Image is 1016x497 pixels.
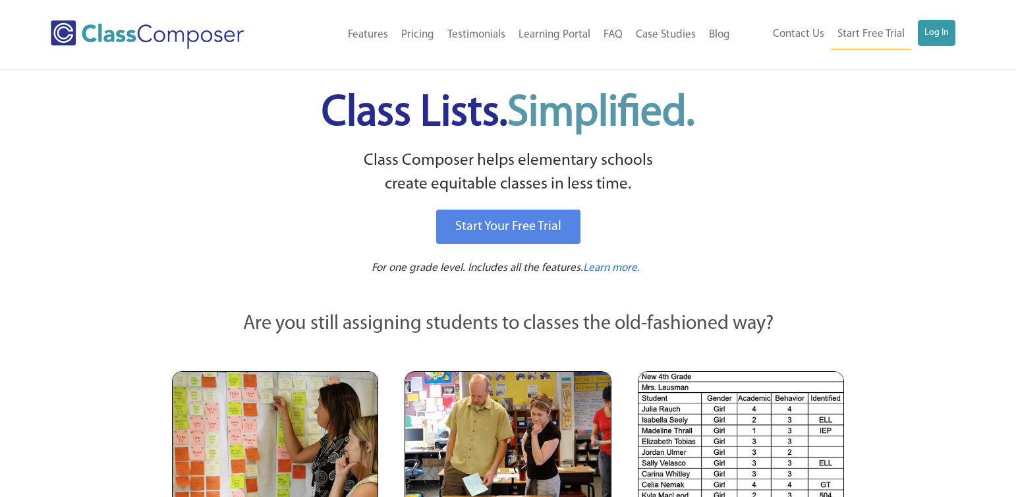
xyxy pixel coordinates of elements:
a: Blog [702,20,737,49]
a: Log In [918,20,955,46]
p: Are you still assigning students to classes the old-fashioned way? [172,310,844,339]
a: Start Your Free Trial [436,210,580,244]
a: FAQ [597,20,629,49]
a: Testimonials [441,20,512,49]
span: Simplified. [507,92,694,135]
span: Learn more. [583,262,640,274]
span: Start Your Free Trial [455,220,561,233]
a: Features [341,20,395,49]
a: Learning Portal [512,20,597,49]
p: Class Composer helps elementary schools create equitable classes in less time. [170,149,846,197]
span: For one grade level. Includes all the features. [372,262,583,274]
a: Case Studies [629,20,702,49]
span: Class Lists. [322,92,694,135]
nav: Header Menu [737,20,955,49]
a: Contact Us [766,20,831,49]
a: Learn more. [583,260,640,277]
a: Pricing [395,20,441,49]
a: Start Free Trial [831,20,911,49]
img: Class Composer [51,20,244,49]
nav: Header Menu [289,20,737,49]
